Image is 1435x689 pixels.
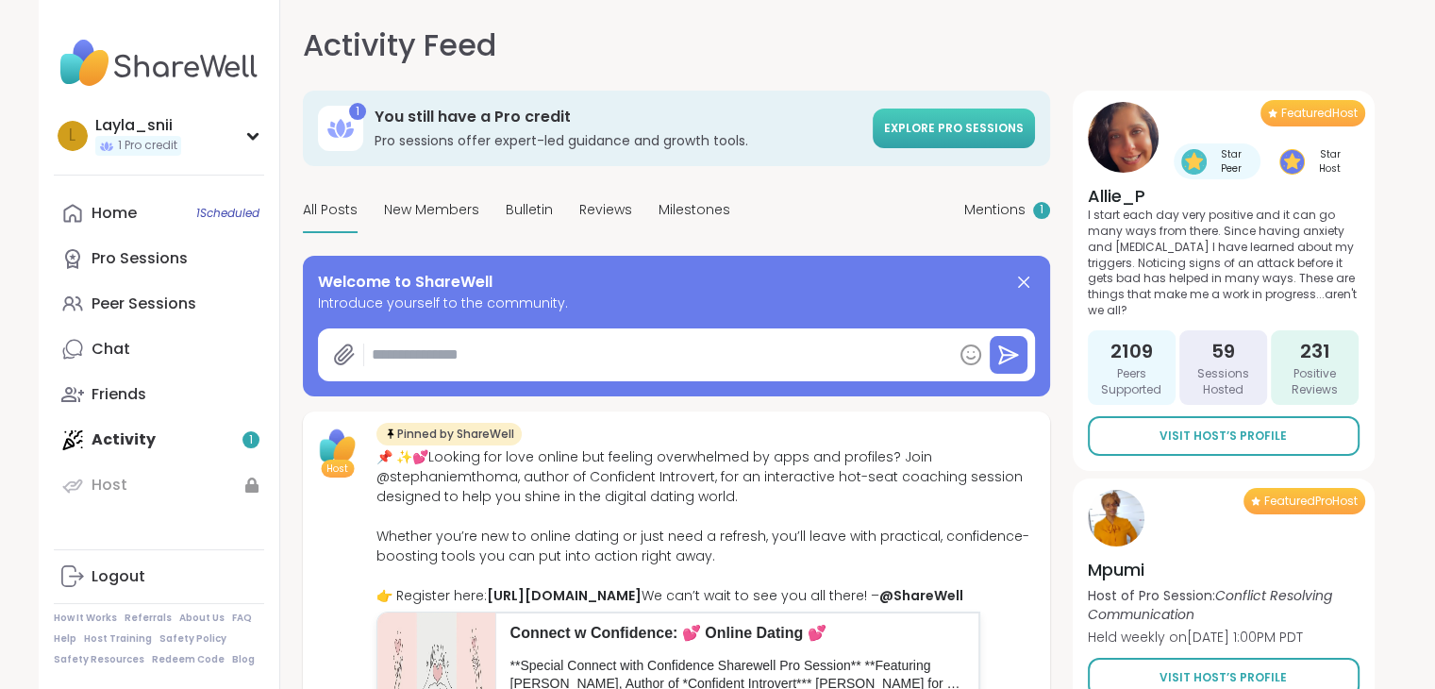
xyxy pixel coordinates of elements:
div: Pro Sessions [92,248,188,269]
span: Milestones [659,200,730,220]
span: Introduce yourself to the community. [318,294,1035,313]
span: Positive Reviews [1278,366,1351,398]
a: Redeem Code [152,653,225,666]
div: Layla_snii [95,115,181,136]
div: Friends [92,384,146,405]
a: Peer Sessions [54,281,264,327]
span: 231 [1300,338,1330,364]
h1: Activity Feed [303,23,496,68]
span: Featured Pro Host [1264,494,1358,509]
span: Star Host [1309,147,1352,176]
i: Conflict Resolving Communication [1088,586,1332,624]
span: Mentions [964,200,1026,220]
span: New Members [384,200,479,220]
span: Bulletin [506,200,553,220]
span: All Posts [303,200,358,220]
h3: You still have a Pro credit [375,107,861,127]
a: Help [54,632,76,646]
span: 1 Scheduled [196,206,259,221]
p: Connect w Confidence: 💕 Online Dating 💕 [510,623,964,644]
img: ShareWell [314,423,361,470]
span: Visit Host’s Profile [1160,669,1287,686]
div: Home [92,203,137,224]
div: Peer Sessions [92,294,196,314]
a: How It Works [54,612,117,625]
a: Visit Host’s Profile [1088,416,1360,456]
h4: Allie_P [1088,184,1360,208]
span: 1 Pro credit [118,138,177,154]
div: 1 [349,103,366,120]
a: [URL][DOMAIN_NAME] [487,586,642,605]
img: Allie_P [1088,102,1159,173]
p: Held weekly on [DATE] 1:00PM PDT [1088,628,1360,647]
a: Chat [54,327,264,372]
img: Star Peer [1181,149,1207,175]
div: Logout [92,566,145,587]
a: Safety Resources [54,653,144,666]
a: @ShareWell [879,586,963,605]
img: Star Host [1279,149,1305,175]
a: Blog [232,653,255,666]
a: Explore Pro sessions [873,109,1035,148]
div: Chat [92,339,130,360]
a: FAQ [232,612,252,625]
div: Host [92,475,127,496]
span: Reviews [579,200,632,220]
h4: Mpumi [1088,558,1360,581]
img: Mpumi [1088,490,1144,546]
p: I start each day very positive and it can go many ways from there. Since having anxiety and [MEDI... [1088,208,1360,319]
span: Welcome to ShareWell [318,271,492,294]
a: Logout [54,554,264,599]
span: 59 [1211,338,1235,364]
span: 1 [1040,202,1043,218]
a: Referrals [125,612,172,625]
span: Visit Host’s Profile [1160,428,1287,445]
span: Sessions Hosted [1187,366,1260,398]
span: L [69,124,75,148]
span: Explore Pro sessions [884,120,1024,136]
span: Star Peer [1210,147,1253,176]
span: Host [326,462,348,476]
a: Friends [54,372,264,417]
span: 2109 [1110,338,1153,364]
a: Host Training [84,632,152,646]
a: Host [54,462,264,508]
span: Featured Host [1281,106,1358,121]
a: Home1Scheduled [54,191,264,236]
div: Pinned by ShareWell [376,423,522,445]
img: ShareWell Nav Logo [54,30,264,96]
p: Host of Pro Session: [1088,586,1360,624]
a: Safety Policy [159,632,226,646]
a: About Us [179,612,225,625]
span: Peers Supported [1095,366,1168,398]
div: 📌 ✨💕Looking for love online but feeling overwhelmed by apps and profiles? Join @stephaniemthoma, ... [376,447,1039,606]
h3: Pro sessions offer expert-led guidance and growth tools. [375,131,861,150]
a: Pro Sessions [54,236,264,281]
